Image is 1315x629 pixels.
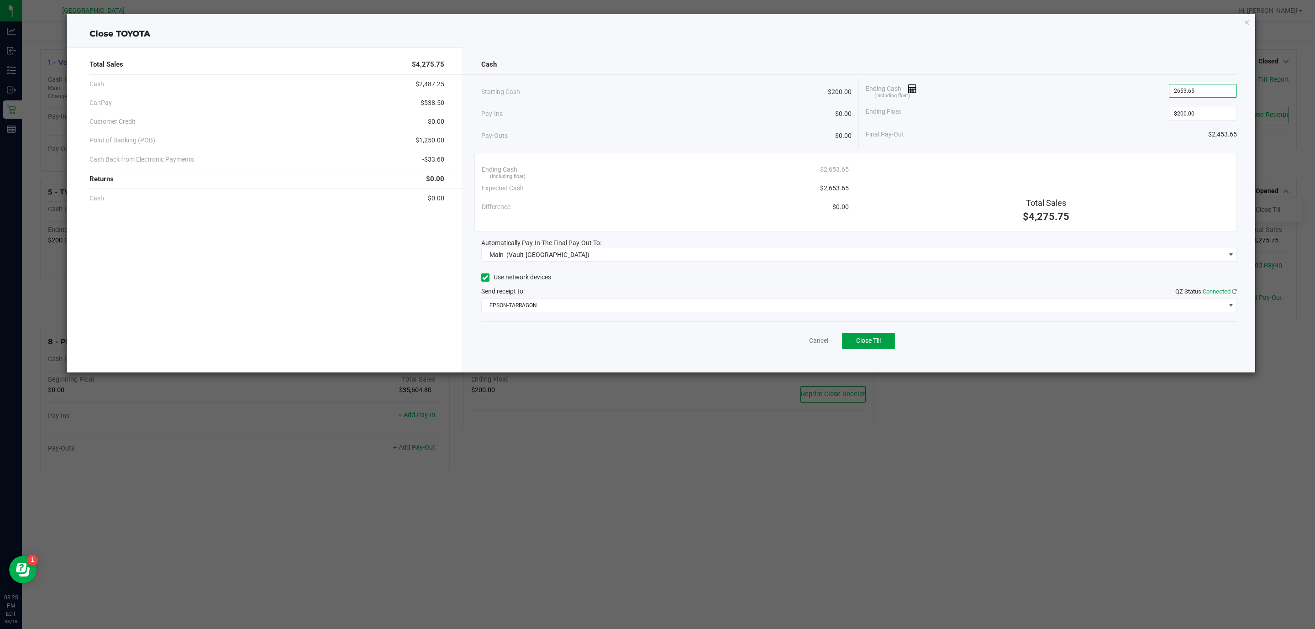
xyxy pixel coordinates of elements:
[89,98,112,108] span: CanPay
[835,109,852,119] span: $0.00
[820,165,849,174] span: $2,653.65
[866,107,901,121] span: Ending Float
[482,165,517,174] span: Ending Cash
[820,183,849,193] span: $2,653.65
[481,109,503,119] span: Pay-Ins
[1026,198,1066,208] span: Total Sales
[428,194,444,203] span: $0.00
[828,87,852,97] span: $200.00
[842,333,895,349] button: Close Till
[482,299,1226,312] span: EPSON-TARRAGON
[412,59,444,70] span: $4,275.75
[1023,211,1069,222] span: $4,275.75
[490,173,526,181] span: (including float)
[89,136,155,145] span: Point of Banking (POB)
[481,239,601,246] span: Automatically Pay-In The Final Pay-Out To:
[1203,288,1231,295] span: Connected
[1175,288,1237,295] span: QZ Status:
[489,251,504,258] span: Main
[426,174,444,184] span: $0.00
[481,87,520,97] span: Starting Cash
[9,556,37,583] iframe: Resource center
[866,130,904,139] span: Final Pay-Out
[482,183,524,193] span: Expected Cash
[1208,130,1237,139] span: $2,453.65
[481,131,508,141] span: Pay-Outs
[506,251,589,258] span: (Vault-[GEOGRAPHIC_DATA])
[428,117,444,126] span: $0.00
[835,131,852,141] span: $0.00
[416,136,444,145] span: $1,250.00
[809,336,828,346] a: Cancel
[89,59,123,70] span: Total Sales
[416,79,444,89] span: $2,487.25
[481,59,497,70] span: Cash
[874,92,910,100] span: (including float)
[422,155,444,164] span: -$33.60
[89,155,194,164] span: Cash Back from Electronic Payments
[421,98,444,108] span: $538.50
[89,169,444,189] div: Returns
[89,194,104,203] span: Cash
[89,117,136,126] span: Customer Credit
[481,288,525,295] span: Send receipt to:
[866,84,917,98] span: Ending Cash
[481,273,551,282] label: Use network devices
[482,202,510,212] span: Difference
[856,337,881,344] span: Close Till
[89,79,104,89] span: Cash
[832,202,849,212] span: $0.00
[67,28,1256,40] div: Close TOYOTA
[27,555,38,566] iframe: Resource center unread badge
